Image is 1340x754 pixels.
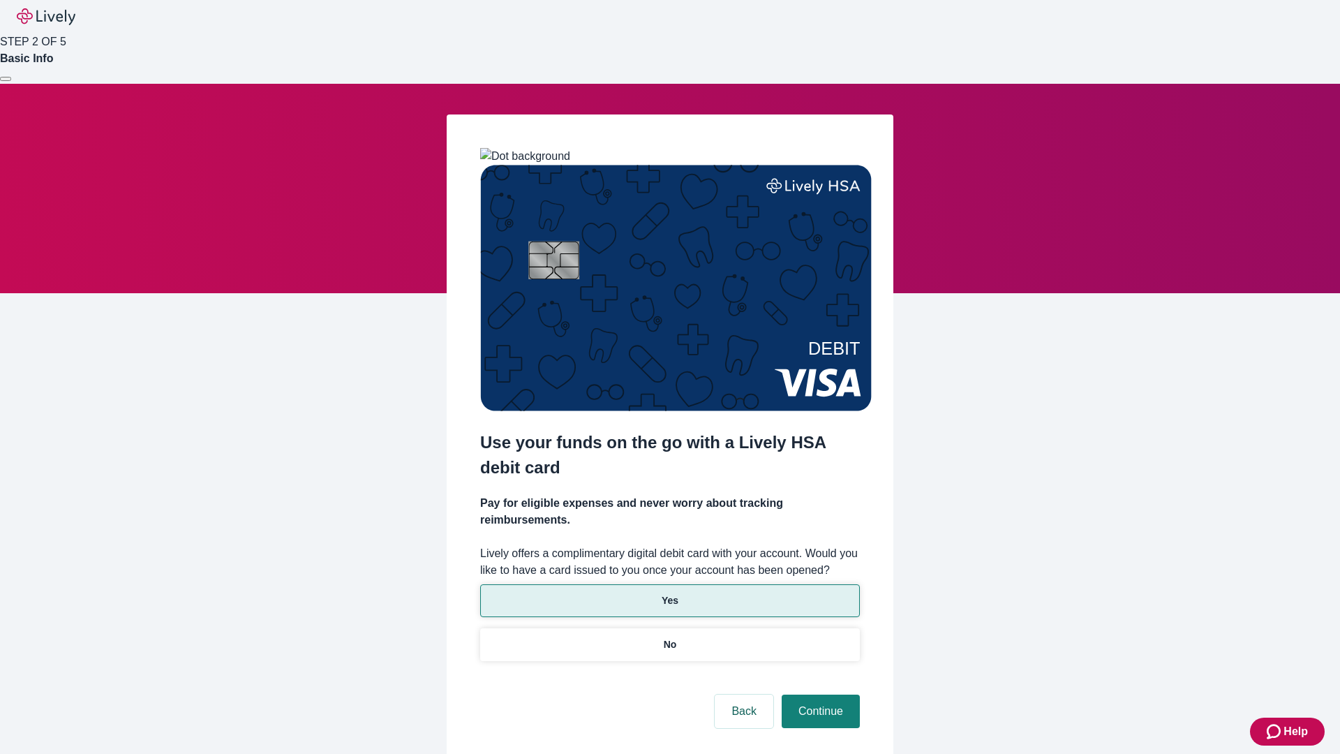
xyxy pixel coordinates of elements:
[480,148,570,165] img: Dot background
[1267,723,1283,740] svg: Zendesk support icon
[480,545,860,579] label: Lively offers a complimentary digital debit card with your account. Would you like to have a card...
[480,430,860,480] h2: Use your funds on the go with a Lively HSA debit card
[480,165,872,411] img: Debit card
[1250,718,1325,746] button: Zendesk support iconHelp
[480,584,860,617] button: Yes
[782,695,860,728] button: Continue
[1283,723,1308,740] span: Help
[664,637,677,652] p: No
[480,628,860,661] button: No
[715,695,773,728] button: Back
[17,8,75,25] img: Lively
[480,495,860,528] h4: Pay for eligible expenses and never worry about tracking reimbursements.
[662,593,678,608] p: Yes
